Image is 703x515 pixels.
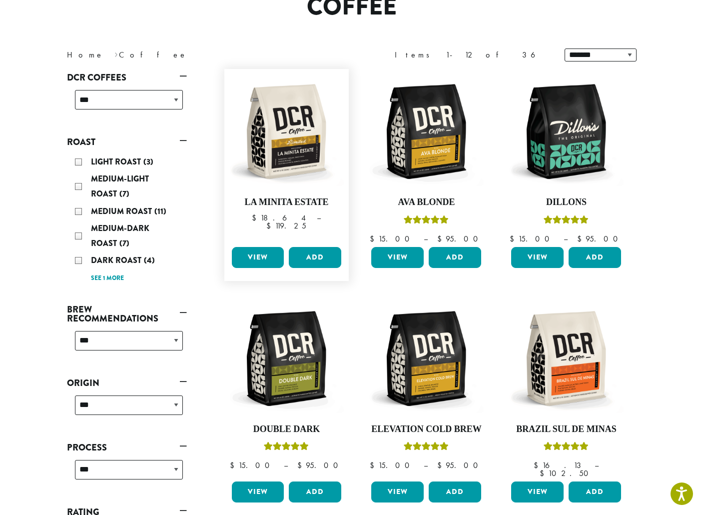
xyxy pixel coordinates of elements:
[297,460,306,470] span: $
[119,237,129,249] span: (7)
[404,214,449,229] div: Rated 5.00 out of 5
[67,439,187,456] a: Process
[437,233,446,244] span: $
[230,460,274,470] bdi: 15.00
[264,440,309,455] div: Rated 4.50 out of 5
[371,481,424,502] a: View
[229,74,344,189] img: DCR-12oz-La-Minita-Estate-Stock-scaled.png
[569,481,621,502] button: Add
[509,301,624,416] img: DCR-12oz-Brazil-Sul-De-Minas-Stock-scaled.png
[229,74,344,243] a: La Minita Estate
[437,233,483,244] bdi: 95.00
[91,173,149,199] span: Medium-Light Roast
[370,460,378,470] span: $
[577,233,586,244] span: $
[229,301,344,416] img: DCR-12oz-Double-Dark-Stock-scaled.png
[595,460,599,470] span: –
[67,374,187,391] a: Origin
[230,460,238,470] span: $
[232,247,284,268] a: View
[569,247,621,268] button: Add
[577,233,623,244] bdi: 95.00
[119,188,129,199] span: (7)
[509,197,624,208] h4: Dillons
[317,212,321,223] span: –
[284,460,288,470] span: –
[67,456,187,491] div: Process
[369,74,484,189] img: DCR-12oz-Ava-Blonde-Stock-scaled.png
[564,233,568,244] span: –
[67,150,187,289] div: Roast
[67,391,187,427] div: Origin
[67,49,337,61] nav: Breadcrumb
[232,481,284,502] a: View
[509,74,624,243] a: DillonsRated 5.00 out of 5
[289,247,341,268] button: Add
[370,233,414,244] bdi: 15.00
[369,197,484,208] h4: Ava Blonde
[91,156,143,167] span: Light Roast
[510,233,554,244] bdi: 15.00
[67,49,104,60] a: Home
[404,440,449,455] div: Rated 5.00 out of 5
[534,460,585,470] bdi: 16.13
[289,481,341,502] button: Add
[369,424,484,435] h4: Elevation Cold Brew
[252,212,307,223] bdi: 18.64
[395,49,550,61] div: Items 1-12 of 36
[437,460,483,470] bdi: 95.00
[509,424,624,435] h4: Brazil Sul De Minas
[67,86,187,121] div: DCR Coffees
[91,205,154,217] span: Medium Roast
[144,254,155,266] span: (4)
[91,222,149,249] span: Medium-Dark Roast
[369,301,484,416] img: DCR-12oz-Elevation-Cold-Brew-Stock-scaled.png
[511,247,564,268] a: View
[510,233,518,244] span: $
[370,233,378,244] span: $
[297,460,343,470] bdi: 95.00
[437,460,446,470] span: $
[369,301,484,478] a: Elevation Cold BrewRated 5.00 out of 5
[424,233,428,244] span: –
[534,460,542,470] span: $
[91,254,144,266] span: Dark Roast
[114,45,118,61] span: ›
[154,205,166,217] span: (11)
[229,301,344,478] a: Double DarkRated 4.50 out of 5
[424,460,428,470] span: –
[143,156,153,167] span: (3)
[429,481,481,502] button: Add
[511,481,564,502] a: View
[369,74,484,243] a: Ava BlondeRated 5.00 out of 5
[370,460,414,470] bdi: 15.00
[67,301,187,327] a: Brew Recommendations
[229,197,344,208] h4: La Minita Estate
[371,247,424,268] a: View
[266,220,306,231] bdi: 119.25
[540,468,548,478] span: $
[252,212,260,223] span: $
[544,440,589,455] div: Rated 5.00 out of 5
[544,214,589,229] div: Rated 5.00 out of 5
[540,468,593,478] bdi: 102.50
[67,327,187,362] div: Brew Recommendations
[229,424,344,435] h4: Double Dark
[429,247,481,268] button: Add
[91,273,124,283] a: See 1 more
[266,220,275,231] span: $
[67,69,187,86] a: DCR Coffees
[67,133,187,150] a: Roast
[509,301,624,478] a: Brazil Sul De MinasRated 5.00 out of 5
[509,74,624,189] img: DCR-12oz-Dillons-Stock-scaled.png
